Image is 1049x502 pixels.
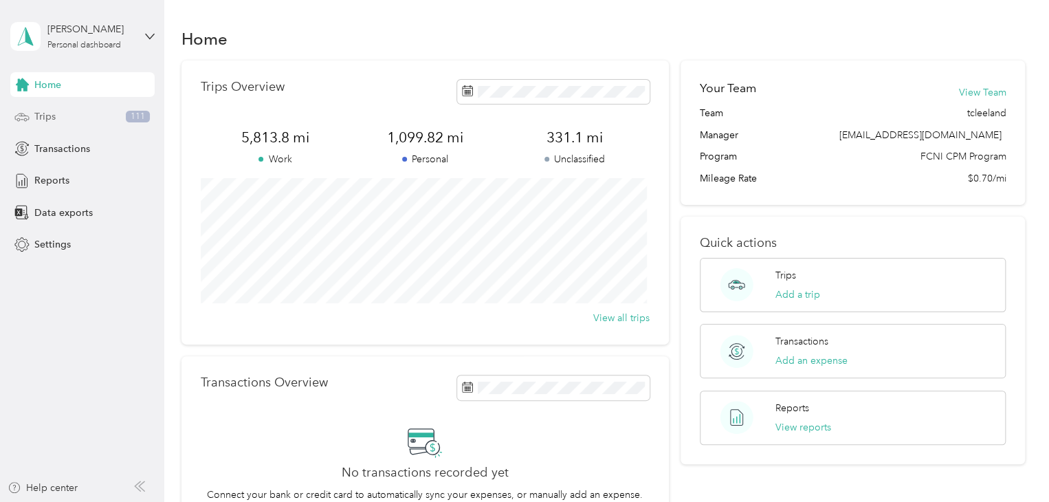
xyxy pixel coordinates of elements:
button: Help center [8,481,78,495]
p: Quick actions [700,236,1006,250]
span: 111 [126,111,150,123]
span: Trips [34,109,56,124]
button: View reports [775,420,831,435]
span: Manager [700,128,738,142]
div: Personal dashboard [47,41,121,50]
span: Transactions [34,142,90,156]
span: Program [700,149,737,164]
p: Work [201,152,351,166]
h1: Home [181,32,228,46]
p: Reports [775,401,809,415]
button: View Team [958,85,1006,100]
p: Connect your bank or credit card to automatically sync your expenses, or manually add an expense. [207,488,643,502]
span: FCNI CPM Program [920,149,1006,164]
div: [PERSON_NAME] [47,22,133,36]
p: Transactions Overview [201,375,328,390]
span: 5,813.8 mi [201,128,351,147]
p: Transactions [775,334,828,349]
span: tcleeland [967,106,1006,120]
p: Unclassified [500,152,650,166]
span: [EMAIL_ADDRESS][DOMAIN_NAME] [839,129,1001,141]
button: Add an expense [775,353,848,368]
span: Team [700,106,723,120]
iframe: Everlance-gr Chat Button Frame [972,425,1049,502]
span: Mileage Rate [700,171,757,186]
h2: No transactions recorded yet [342,466,509,480]
button: View all trips [593,311,650,325]
p: Trips Overview [201,80,285,94]
span: Settings [34,237,71,252]
span: Reports [34,173,69,188]
span: Home [34,78,61,92]
p: Trips [775,268,796,283]
h2: Your Team [700,80,756,97]
p: Personal [350,152,500,166]
span: $0.70/mi [967,171,1006,186]
span: 1,099.82 mi [350,128,500,147]
button: Add a trip [775,287,820,302]
span: Data exports [34,206,93,220]
span: 331.1 mi [500,128,650,147]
